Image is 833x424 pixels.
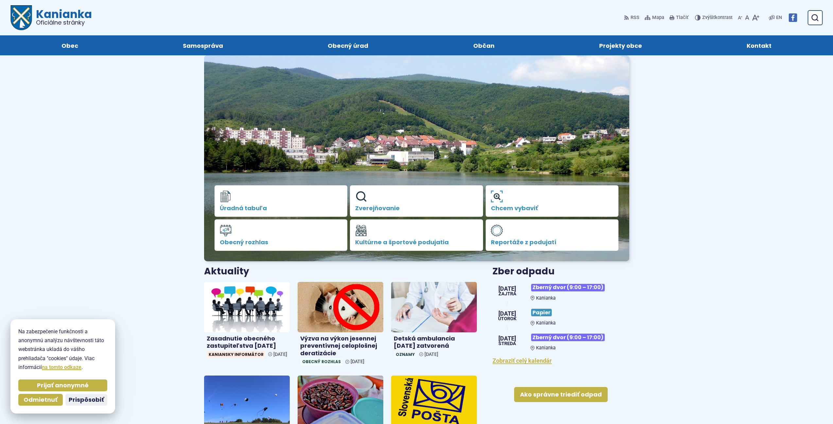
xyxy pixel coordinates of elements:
span: [DATE] [498,311,516,317]
span: Kanianka [536,295,556,301]
img: Prejsť na domovskú stránku [10,5,32,30]
span: Úradná tabuľa [220,205,342,212]
a: Logo Kanianka, prejsť na domovskú stránku. [10,5,92,30]
img: Prejsť na Facebook stránku [789,13,797,22]
span: Obec [61,35,78,55]
a: Výzva na výkon jesennej preventívnej celoplošnej deratizácie Obecný rozhlas [DATE] [298,282,383,368]
span: Zberný dvor (9:00 – 17:00) [531,334,605,341]
a: Zberný dvor (9:00 – 17:00) Kanianka [DATE] Zajtra [493,281,629,301]
a: Zberný dvor (9:00 – 17:00) Kanianka [DATE] streda [493,331,629,351]
span: [DATE] [498,336,516,341]
a: Zasadnutie obecného zastupiteľstva [DATE] Kaniansky informátor [DATE] [204,282,290,360]
button: Tlačiť [668,11,690,25]
span: Kanianka [536,320,556,326]
span: Obecný rozhlas [300,358,343,365]
span: [DATE] [498,286,516,292]
p: Na zabezpečenie funkčnosti a anonymnú analýzu návštevnosti táto webstránka ukladá do vášho prehli... [18,327,107,372]
button: Zvýšiťkontrast [695,11,734,25]
a: Občan [427,35,540,55]
span: [DATE] [425,352,438,357]
a: Kultúrne a športové podujatia [350,219,483,251]
a: Obecný rozhlas [215,219,348,251]
span: Obecný úrad [328,35,368,55]
a: Detská ambulancia [DATE] zatvorená Oznamy [DATE] [391,282,477,360]
span: [DATE] [351,359,364,364]
a: Zverejňovanie [350,185,483,217]
span: Samospráva [183,35,223,55]
span: Zberný dvor (9:00 – 17:00) [531,284,605,291]
span: Kaniansky informátor [207,351,266,358]
a: Zobraziť celý kalendár [493,357,552,364]
span: Reportáže z podujatí [491,239,614,246]
h3: Aktuality [204,267,249,277]
span: RSS [631,14,639,22]
a: RSS [624,11,641,25]
span: utorok [498,317,516,321]
span: kontrast [702,15,733,21]
a: Samospráva [137,35,269,55]
span: Obecný rozhlas [220,239,342,246]
button: Zväčšiť veľkosť písma [751,11,761,25]
span: Tlačiť [676,15,688,21]
h1: Kanianka [32,9,92,26]
button: Odmietnuť [18,394,63,406]
a: Reportáže z podujatí [486,219,619,251]
a: Chcem vybaviť [486,185,619,217]
span: Zverejňovanie [355,205,478,212]
h4: Výzva na výkon jesennej preventívnej celoplošnej deratizácie [300,335,381,357]
span: Oznamy [394,351,417,358]
button: Prijať anonymné [18,379,107,391]
a: Obec [16,35,124,55]
span: streda [498,341,516,346]
button: Prispôsobiť [65,394,107,406]
h4: Zasadnutie obecného zastupiteľstva [DATE] [207,335,287,350]
span: Projekty obce [599,35,642,55]
a: Mapa [643,11,666,25]
a: Kontakt [701,35,817,55]
span: Mapa [652,14,664,22]
span: Prispôsobiť [69,396,104,404]
span: EN [776,14,782,22]
button: Nastaviť pôvodnú veľkosť písma [744,11,751,25]
span: Oficiálne stránky [36,20,92,26]
span: Odmietnuť [24,396,58,404]
span: [DATE] [273,352,287,357]
span: Papier [531,309,552,316]
a: Úradná tabuľa [215,185,348,217]
span: Občan [473,35,495,55]
a: Ako správne triediť odpad [514,387,608,402]
h4: Detská ambulancia [DATE] zatvorená [394,335,474,350]
button: Zmenšiť veľkosť písma [737,11,744,25]
a: EN [775,14,783,22]
span: Kontakt [747,35,772,55]
a: Papier Kanianka [DATE] utorok [493,306,629,326]
span: Prijať anonymné [37,382,89,389]
a: Obecný úrad [282,35,414,55]
a: na tomto odkaze [42,364,81,370]
h3: Zber odpadu [493,267,629,277]
a: Projekty obce [553,35,688,55]
span: Zajtra [498,292,516,296]
span: Chcem vybaviť [491,205,614,212]
span: Kultúrne a športové podujatia [355,239,478,246]
span: Kanianka [536,345,556,351]
span: Zvýšiť [702,15,715,20]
